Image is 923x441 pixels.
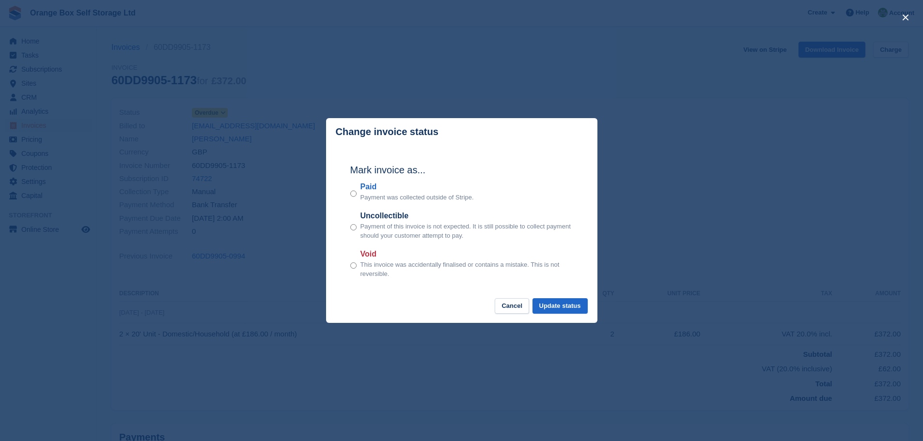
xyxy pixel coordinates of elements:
label: Uncollectible [360,210,573,222]
h2: Mark invoice as... [350,163,573,177]
p: Payment of this invoice is not expected. It is still possible to collect payment should your cust... [360,222,573,241]
button: Cancel [495,298,529,314]
button: close [898,10,913,25]
button: Update status [532,298,588,314]
p: This invoice was accidentally finalised or contains a mistake. This is not reversible. [360,260,573,279]
p: Payment was collected outside of Stripe. [360,193,474,202]
p: Change invoice status [336,126,438,137]
label: Paid [360,181,474,193]
label: Void [360,248,573,260]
